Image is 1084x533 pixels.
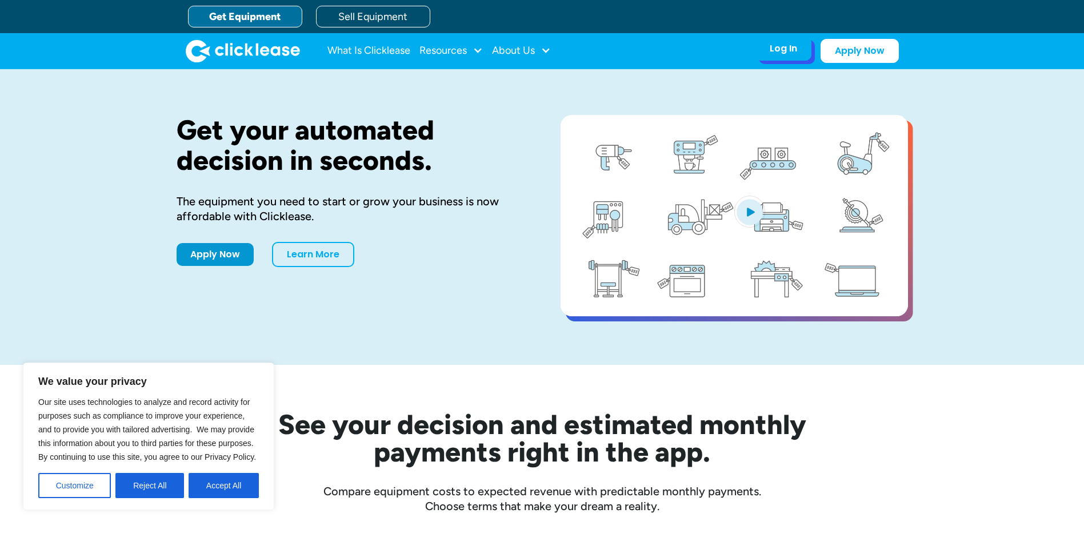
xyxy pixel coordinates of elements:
[492,39,551,62] div: About Us
[734,196,765,228] img: Blue play button logo on a light blue circular background
[770,43,797,54] div: Log In
[222,411,862,466] h2: See your decision and estimated monthly payments right in the app.
[38,375,259,388] p: We value your privacy
[272,242,354,267] a: Learn More
[561,115,908,316] a: open lightbox
[115,473,184,498] button: Reject All
[23,363,274,510] div: We value your privacy
[177,484,908,514] div: Compare equipment costs to expected revenue with predictable monthly payments. Choose terms that ...
[177,243,254,266] a: Apply Now
[38,473,111,498] button: Customize
[327,39,410,62] a: What Is Clicklease
[177,194,524,224] div: The equipment you need to start or grow your business is now affordable with Clicklease.
[419,39,483,62] div: Resources
[177,115,524,176] h1: Get your automated decision in seconds.
[316,6,430,27] a: Sell Equipment
[186,39,300,62] a: home
[188,6,302,27] a: Get Equipment
[821,39,899,63] a: Apply Now
[189,473,259,498] button: Accept All
[186,39,300,62] img: Clicklease logo
[38,397,256,462] span: Our site uses technologies to analyze and record activity for purposes such as compliance to impr...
